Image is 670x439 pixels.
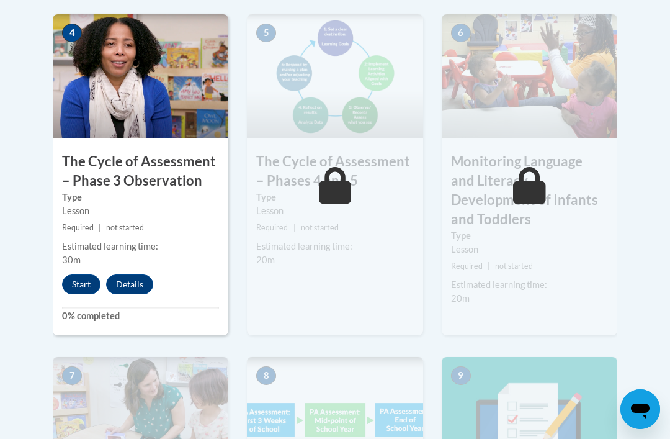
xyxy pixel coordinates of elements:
label: Type [451,229,608,243]
span: 20m [451,293,470,304]
span: 20m [256,255,275,265]
span: Required [62,223,94,232]
div: Lesson [256,204,413,218]
span: 6 [451,24,471,42]
iframe: Button to launch messaging window [620,389,660,429]
label: Type [256,191,413,204]
div: Estimated learning time: [62,240,219,253]
span: 30m [62,255,81,265]
span: Required [256,223,288,232]
span: | [488,261,490,271]
span: | [99,223,101,232]
img: Course Image [442,14,617,138]
label: 0% completed [62,309,219,323]
span: Required [451,261,483,271]
h3: The Cycle of Assessment – Phase 3 Observation [53,152,228,191]
span: 5 [256,24,276,42]
button: Start [62,274,100,294]
button: Details [106,274,153,294]
img: Course Image [247,14,422,138]
span: not started [106,223,144,232]
span: 4 [62,24,82,42]
img: Course Image [53,14,228,138]
div: Lesson [451,243,608,256]
span: 8 [256,366,276,385]
span: | [293,223,296,232]
h3: Monitoring Language and Literacy Development of Infants and Toddlers [442,152,617,229]
label: Type [62,191,219,204]
span: 7 [62,366,82,385]
span: 9 [451,366,471,385]
span: not started [495,261,533,271]
h3: The Cycle of Assessment – Phases 4 and 5 [247,152,422,191]
div: Estimated learning time: [256,240,413,253]
span: not started [301,223,339,232]
div: Estimated learning time: [451,278,608,292]
div: Lesson [62,204,219,218]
